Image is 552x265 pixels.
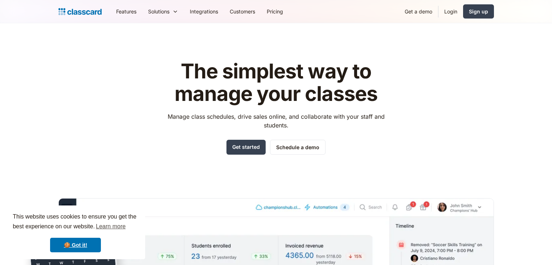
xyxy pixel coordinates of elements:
[50,238,101,252] a: dismiss cookie message
[110,3,142,20] a: Features
[226,140,266,155] a: Get started
[270,140,326,155] a: Schedule a demo
[261,3,289,20] a: Pricing
[58,7,102,17] a: home
[148,8,169,15] div: Solutions
[161,112,391,130] p: Manage class schedules, drive sales online, and collaborate with your staff and students.
[469,8,488,15] div: Sign up
[184,3,224,20] a: Integrations
[95,221,127,232] a: learn more about cookies
[6,205,145,259] div: cookieconsent
[142,3,184,20] div: Solutions
[463,4,494,19] a: Sign up
[224,3,261,20] a: Customers
[438,3,463,20] a: Login
[161,60,391,105] h1: The simplest way to manage your classes
[399,3,438,20] a: Get a demo
[13,212,138,232] span: This website uses cookies to ensure you get the best experience on our website.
